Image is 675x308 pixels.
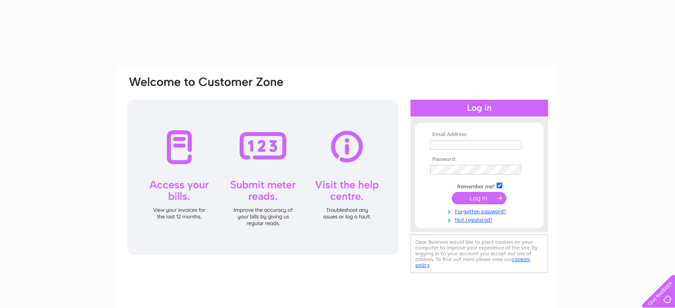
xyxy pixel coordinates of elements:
input: Submit [452,192,506,204]
div: Clear Business would like to place cookies on your computer to improve your experience of the sit... [411,234,548,273]
a: Forgotten password? [430,207,531,215]
td: Remember me? [428,181,531,190]
th: Password: [428,156,531,163]
th: Email Address: [428,132,531,138]
a: cookies policy [415,256,530,268]
a: Not registered? [430,215,531,223]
